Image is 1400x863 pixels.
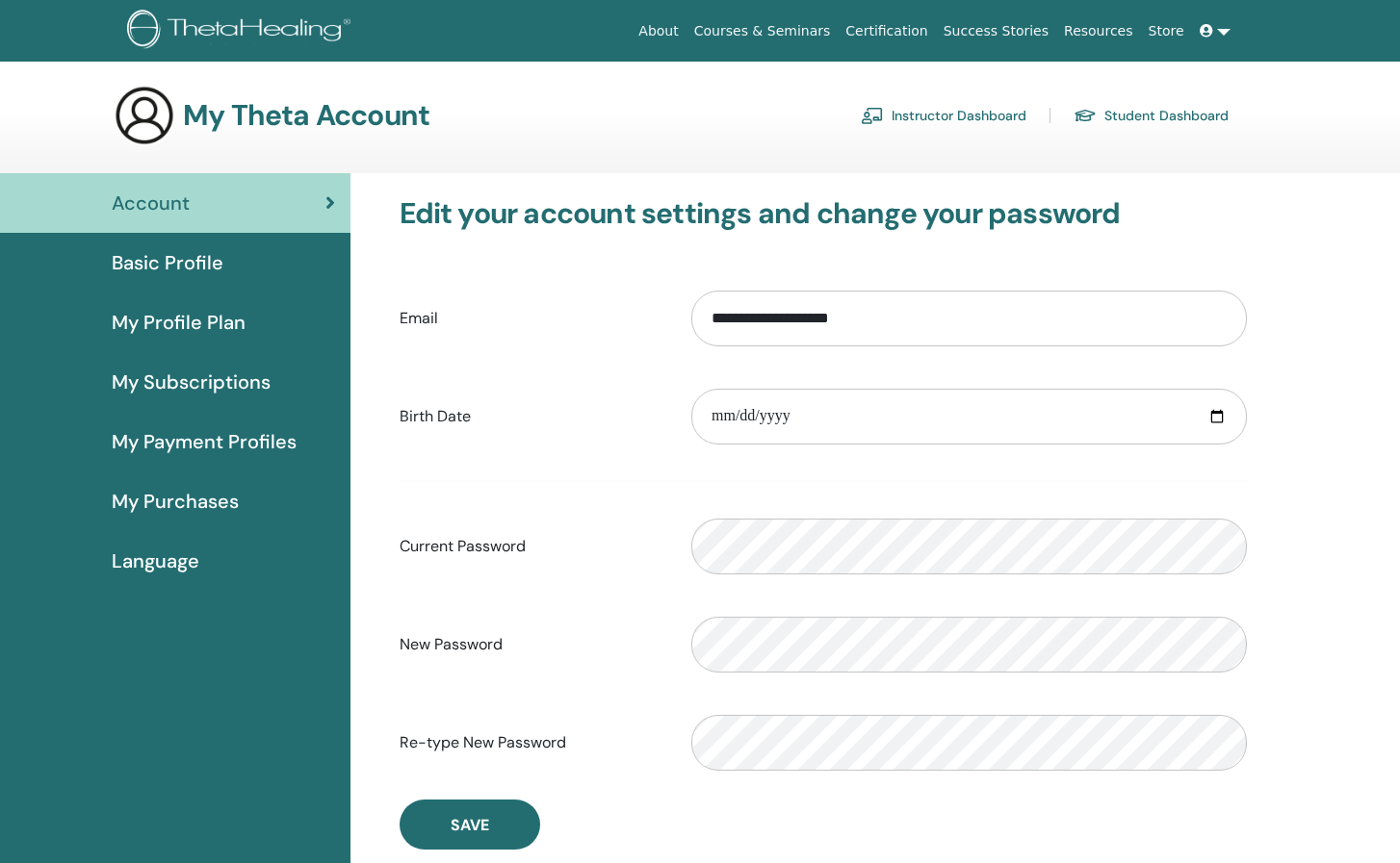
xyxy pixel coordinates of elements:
[127,10,357,53] img: logo.png
[112,368,271,396] span: My Subscriptions
[183,98,429,133] h3: My Theta Account
[112,189,190,217] span: Account
[385,626,677,663] label: New Password
[838,13,935,49] a: Certification
[385,528,677,565] label: Current Password
[1074,108,1097,124] img: graduation-cap.svg
[936,13,1056,49] a: Success Stories
[114,85,175,146] img: generic-user-icon.jpg
[385,398,677,435] label: Birth Date
[112,546,199,575] span: Language
[112,308,246,337] span: My Profile Plan
[631,13,686,49] a: About
[451,815,489,835] span: Save
[400,800,540,850] button: Save
[112,248,223,277] span: Basic Profile
[400,196,1248,231] h3: Edit your account settings and change your password
[385,300,677,337] label: Email
[1056,13,1141,49] a: Resources
[861,100,1026,131] a: Instructor Dashboard
[1141,13,1192,49] a: Store
[112,427,297,456] span: My Payment Profiles
[385,724,677,761] label: Re-type New Password
[861,107,884,124] img: chalkboard-teacher.svg
[112,487,239,516] span: My Purchases
[687,13,839,49] a: Courses & Seminars
[1074,100,1229,131] a: Student Dashboard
